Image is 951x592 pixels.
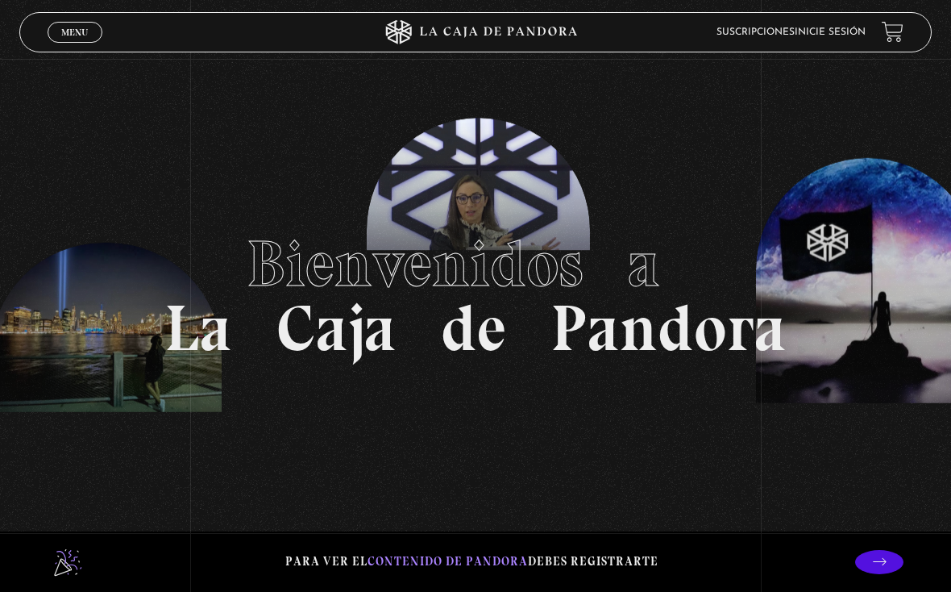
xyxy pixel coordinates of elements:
[795,27,866,37] a: Inicie sesión
[368,554,528,569] span: contenido de Pandora
[882,21,903,43] a: View your shopping cart
[164,231,787,361] h1: La Caja de Pandora
[247,225,704,302] span: Bienvenidos a
[716,27,795,37] a: Suscripciones
[56,40,94,52] span: Cerrar
[285,551,658,573] p: Para ver el debes registrarte
[61,27,88,37] span: Menu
